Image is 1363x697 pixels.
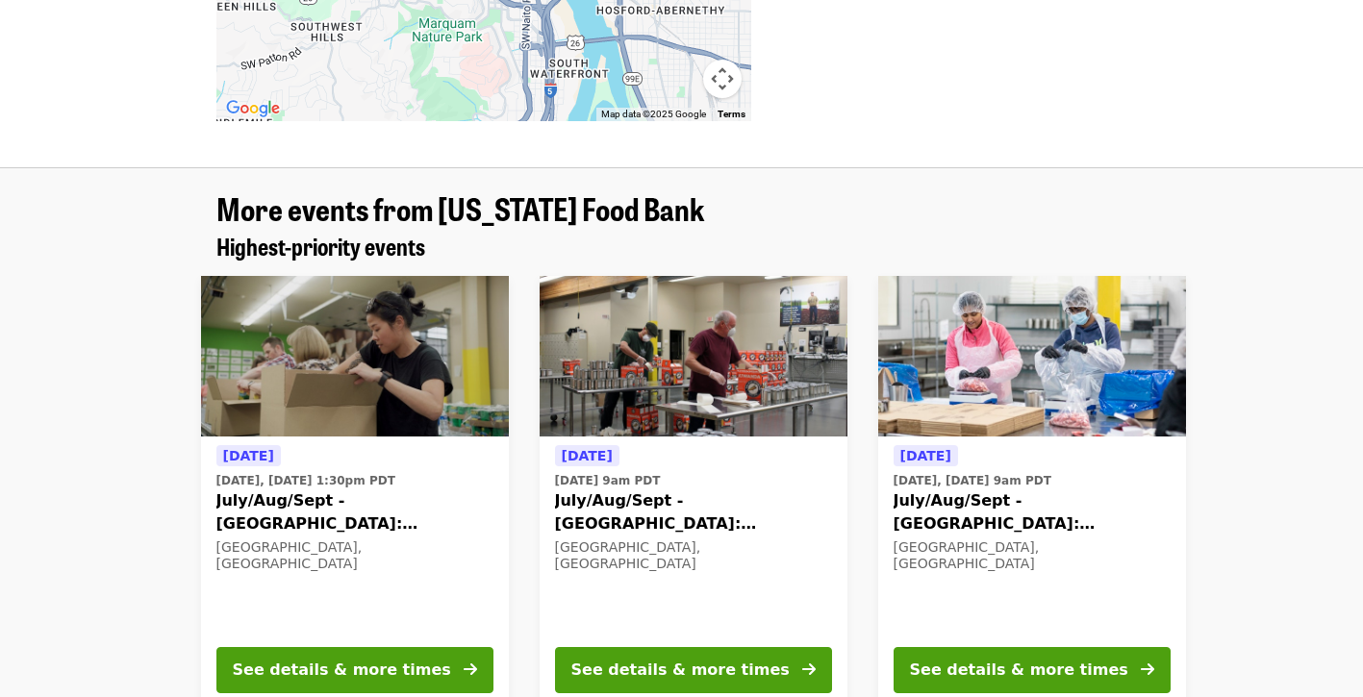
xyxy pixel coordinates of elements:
[703,60,742,98] button: Map camera controls
[555,539,832,572] div: [GEOGRAPHIC_DATA], [GEOGRAPHIC_DATA]
[562,448,613,463] span: [DATE]
[221,96,285,121] a: Open this area in Google Maps (opens a new window)
[555,489,832,535] span: July/Aug/Sept - [GEOGRAPHIC_DATA]: Repack/Sort (age [DEMOGRAPHIC_DATA]+)
[894,647,1171,693] button: See details & more times
[910,659,1128,682] div: See details & more times
[216,539,493,572] div: [GEOGRAPHIC_DATA], [GEOGRAPHIC_DATA]
[221,96,285,121] img: Google
[216,233,425,261] a: Highest-priority events
[571,659,790,682] div: See details & more times
[540,276,847,437] img: July/Aug/Sept - Portland: Repack/Sort (age 16+) organized by Oregon Food Bank
[201,276,509,437] img: July/Aug/Sept - Portland: Repack/Sort (age 8+) organized by Oregon Food Bank
[601,109,706,119] span: Map data ©2025 Google
[216,186,704,231] span: More events from [US_STATE] Food Bank
[878,276,1186,437] img: July/Aug/Sept - Beaverton: Repack/Sort (age 10+) organized by Oregon Food Bank
[216,229,425,262] span: Highest-priority events
[216,647,493,693] button: See details & more times
[894,539,1171,572] div: [GEOGRAPHIC_DATA], [GEOGRAPHIC_DATA]
[894,489,1171,535] span: July/Aug/Sept - [GEOGRAPHIC_DATA]: Repack/Sort (age [DEMOGRAPHIC_DATA]+)
[900,448,951,463] span: [DATE]
[555,472,661,489] time: [DATE] 9am PDT
[894,472,1051,489] time: [DATE], [DATE] 9am PDT
[216,472,395,489] time: [DATE], [DATE] 1:30pm PDT
[718,109,745,119] a: Terms
[555,647,832,693] button: See details & more times
[216,489,493,535] span: July/Aug/Sept - [GEOGRAPHIC_DATA]: Repack/Sort (age [DEMOGRAPHIC_DATA]+)
[802,660,816,679] i: arrow-right icon
[201,233,1163,261] div: Highest-priority events
[464,660,477,679] i: arrow-right icon
[233,659,451,682] div: See details & more times
[223,448,274,463] span: [DATE]
[1141,660,1154,679] i: arrow-right icon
